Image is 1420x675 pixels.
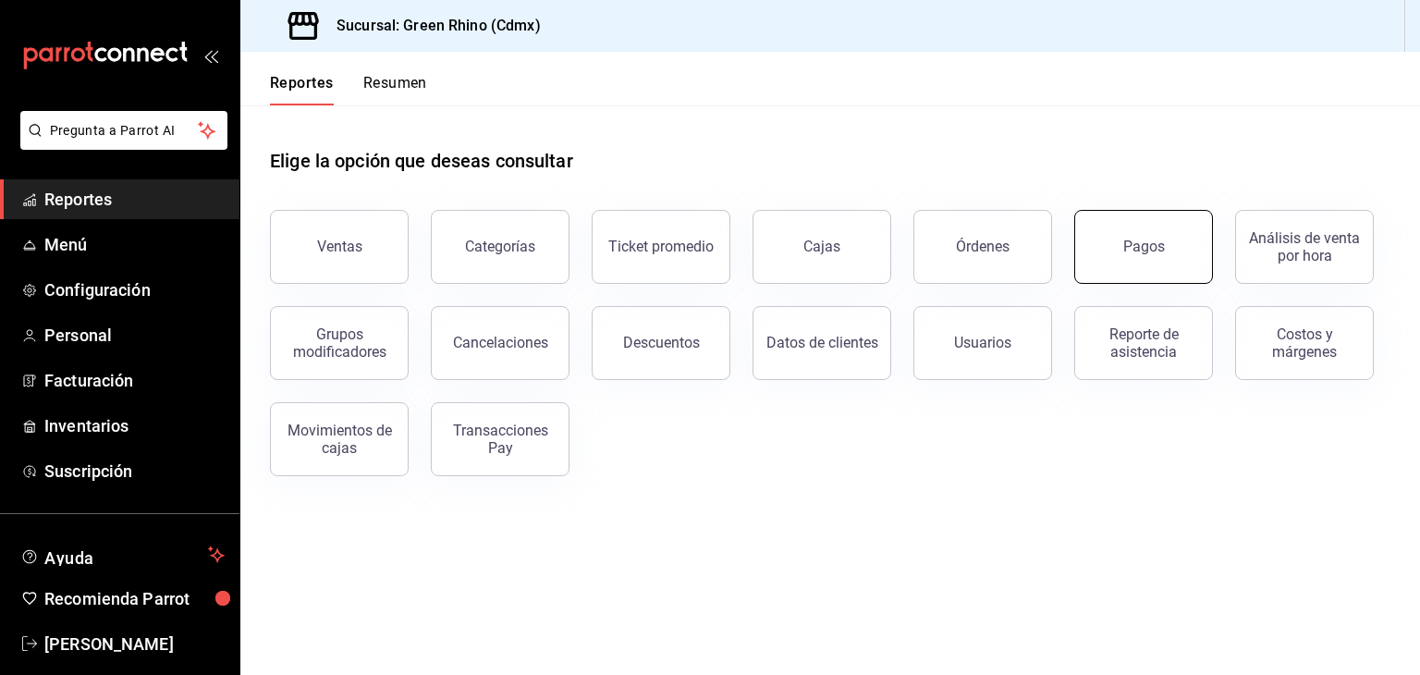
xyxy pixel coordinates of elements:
[1235,210,1374,284] button: Análisis de venta por hora
[1247,325,1362,361] div: Costos y márgenes
[270,147,573,175] h1: Elige la opción que deseas consultar
[44,187,225,212] span: Reportes
[431,402,569,476] button: Transacciones Pay
[203,48,218,63] button: open_drawer_menu
[270,74,334,105] button: Reportes
[753,306,891,380] button: Datos de clientes
[913,306,1052,380] button: Usuarios
[44,232,225,257] span: Menú
[1247,229,1362,264] div: Análisis de venta por hora
[363,74,427,105] button: Resumen
[270,402,409,476] button: Movimientos de cajas
[44,544,201,566] span: Ayuda
[322,15,541,37] h3: Sucursal: Green Rhino (Cdmx)
[1235,306,1374,380] button: Costos y márgenes
[954,334,1011,351] div: Usuarios
[623,334,700,351] div: Descuentos
[317,238,362,255] div: Ventas
[44,459,225,484] span: Suscripción
[453,334,548,351] div: Cancelaciones
[465,238,535,255] div: Categorías
[282,422,397,457] div: Movimientos de cajas
[1074,210,1213,284] button: Pagos
[44,368,225,393] span: Facturación
[956,238,1010,255] div: Órdenes
[20,111,227,150] button: Pregunta a Parrot AI
[270,74,427,105] div: navigation tabs
[753,210,891,284] button: Cajas
[431,210,569,284] button: Categorías
[431,306,569,380] button: Cancelaciones
[443,422,557,457] div: Transacciones Pay
[270,210,409,284] button: Ventas
[1123,238,1165,255] div: Pagos
[44,277,225,302] span: Configuración
[44,413,225,438] span: Inventarios
[44,323,225,348] span: Personal
[270,306,409,380] button: Grupos modificadores
[913,210,1052,284] button: Órdenes
[13,134,227,153] a: Pregunta a Parrot AI
[1074,306,1213,380] button: Reporte de asistencia
[766,334,878,351] div: Datos de clientes
[282,325,397,361] div: Grupos modificadores
[803,238,840,255] div: Cajas
[592,306,730,380] button: Descuentos
[1086,325,1201,361] div: Reporte de asistencia
[50,121,199,141] span: Pregunta a Parrot AI
[592,210,730,284] button: Ticket promedio
[44,632,225,657] span: [PERSON_NAME]
[608,238,714,255] div: Ticket promedio
[44,586,225,611] span: Recomienda Parrot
